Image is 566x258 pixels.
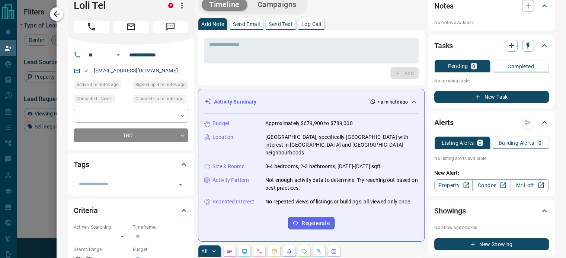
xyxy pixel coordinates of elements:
button: Open [175,179,186,190]
p: 3-4 bedrooms, 2-3 bathrooms, [DATE]-[DATE] sqft [265,163,381,170]
span: Claimed < a minute ago [135,95,183,102]
svg: Emails [271,248,277,254]
p: [GEOGRAPHIC_DATA], specifically [GEOGRAPHIC_DATA] with interest in [GEOGRAPHIC_DATA] and [GEOGRAP... [265,133,418,157]
p: Repeated Interest [212,198,254,206]
h2: Tags [74,159,89,170]
p: Budget [212,120,230,127]
p: Location [212,133,233,141]
p: 0 [472,63,475,69]
p: No repeated views of listings or buildings; all viewed only once [265,198,410,206]
h2: Criteria [74,205,98,216]
p: Send Email [233,22,260,27]
a: [EMAIL_ADDRESS][DOMAIN_NAME] [94,68,178,74]
div: Showings [434,202,549,220]
div: Alerts [434,114,549,131]
p: Timeframe: [133,224,188,231]
button: New Task [434,91,549,103]
p: No listing alerts available [434,155,549,162]
p: 0 [479,140,482,146]
div: Criteria [74,202,188,219]
h2: Tasks [434,40,453,52]
p: < a minute ago [377,99,408,105]
div: Fri Sep 12 2025 [74,81,129,91]
p: All [201,249,207,254]
p: Log Call [301,22,321,27]
p: Building Alerts [499,140,534,146]
p: Send Text [269,22,292,27]
span: Signed up 4 minutes ago [135,81,186,88]
p: Pending [448,63,468,69]
p: Listing Alerts [442,140,474,146]
p: 0 [538,140,541,146]
a: Property [434,179,473,191]
div: Tags [74,156,188,173]
span: Active 4 minutes ago [76,81,119,88]
div: Activity Summary< a minute ago [204,95,418,109]
div: Fri Sep 12 2025 [133,81,188,91]
button: Open [114,50,123,59]
p: No notes available [434,19,549,26]
p: Search Range: [74,246,129,253]
span: Email [113,21,149,33]
div: Tasks [434,37,549,55]
div: property.ca [168,3,173,8]
p: Budget: [133,246,188,253]
svg: Lead Browsing Activity [242,248,247,254]
div: TBD [74,128,188,142]
span: Contacted - Never [76,95,112,102]
svg: Notes [227,248,233,254]
p: Activity Pattern [212,176,249,184]
a: Condos [472,179,511,191]
svg: Opportunities [316,248,322,254]
p: No pending tasks [434,75,549,86]
p: New Alert: [434,169,549,177]
p: Approximately $679,900 to $789,000 [265,120,352,127]
p: Actively Searching: [74,224,129,231]
span: Call [74,21,109,33]
svg: Calls [256,248,262,254]
p: Not enough activity data to determine. Try reaching out based on best practices. [265,176,418,192]
span: Message [153,21,188,33]
svg: Agent Actions [331,248,337,254]
p: Add Note [201,22,224,27]
p: Size & Rooms [212,163,244,170]
button: New Showing [434,238,549,250]
h2: Alerts [434,117,454,128]
h2: Showings [434,205,466,217]
p: No showings booked [434,224,549,231]
a: Mr.Loft [511,179,549,191]
div: Fri Sep 12 2025 [133,95,188,105]
svg: Email Verified [83,68,89,74]
button: Regenerate [288,217,335,229]
svg: Listing Alerts [286,248,292,254]
p: Completed [508,64,534,69]
svg: Requests [301,248,307,254]
p: Activity Summary [214,98,256,106]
